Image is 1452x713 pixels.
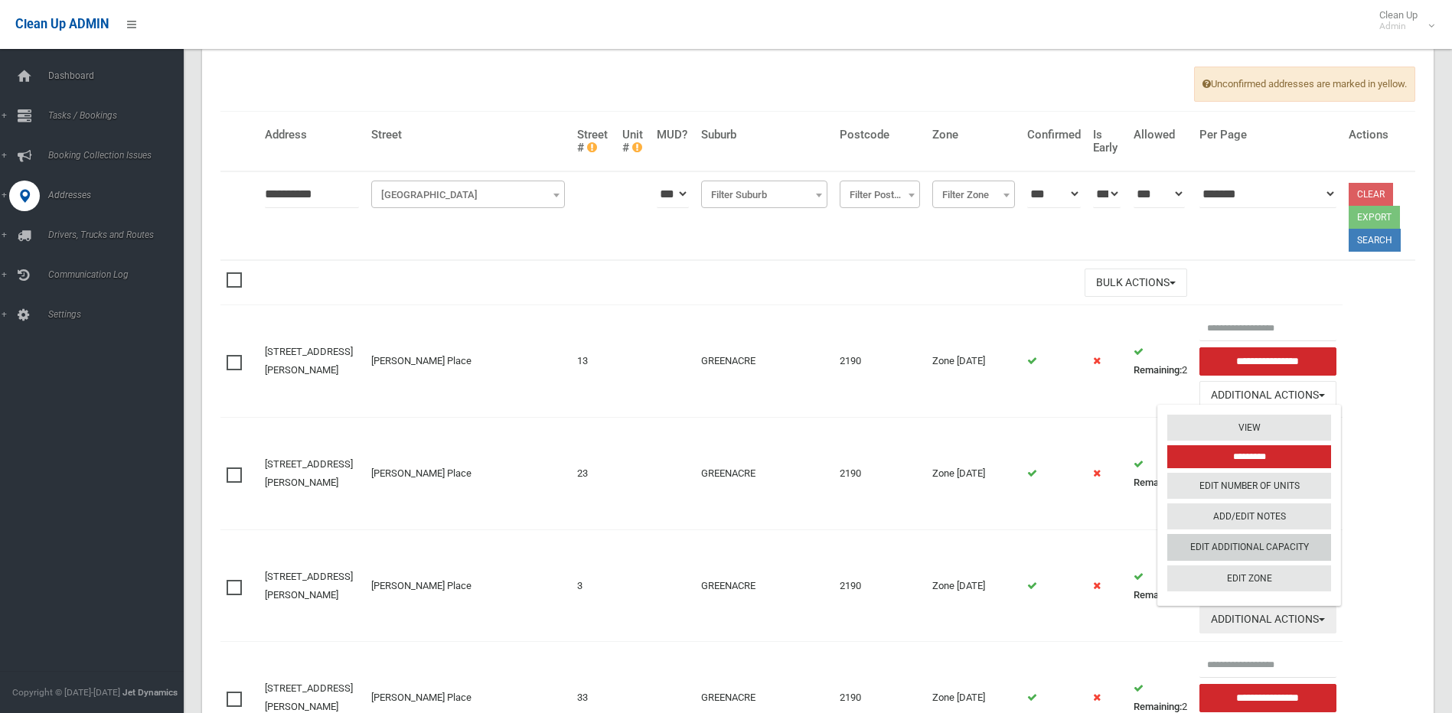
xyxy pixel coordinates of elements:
h4: Allowed [1134,129,1187,142]
h4: Per Page [1199,129,1336,142]
button: Additional Actions [1199,381,1336,409]
td: [PERSON_NAME] Place [365,529,571,642]
td: 2190 [834,529,926,642]
h4: Postcode [840,129,920,142]
h4: Unit # [622,129,645,154]
td: GREENACRE [695,418,834,530]
span: Clean Up [1372,9,1433,32]
td: GREENACRE [695,305,834,418]
button: Export [1349,206,1400,229]
strong: Remaining: [1134,364,1182,376]
h4: Street [371,129,565,142]
span: Unconfirmed addresses are marked in yellow. [1194,67,1415,102]
span: Filter Zone [932,181,1015,208]
a: [STREET_ADDRESS][PERSON_NAME] [265,682,353,712]
button: Search [1349,229,1401,252]
strong: Remaining: [1134,589,1182,601]
span: Filter Zone [936,184,1011,206]
span: Filter Suburb [705,184,824,206]
span: Drivers, Trucks and Routes [44,230,195,240]
span: Dashboard [44,70,195,81]
strong: Remaining: [1134,477,1182,488]
a: Edit Additional Capacity [1167,534,1331,560]
td: [PERSON_NAME] Place [365,305,571,418]
td: Zone [DATE] [926,529,1021,642]
td: 0 [1127,529,1193,642]
td: 23 [571,418,616,530]
h4: Suburb [701,129,827,142]
td: Zone [DATE] [926,305,1021,418]
span: Booking Collection Issues [44,150,195,161]
span: Filter Postcode [843,184,916,206]
h4: Street # [577,129,610,154]
span: Clean Up ADMIN [15,17,109,31]
h4: MUD? [657,129,688,142]
td: 2190 [834,418,926,530]
span: Filter Street [375,184,561,206]
span: Communication Log [44,269,195,280]
button: Bulk Actions [1085,269,1187,297]
a: [STREET_ADDRESS][PERSON_NAME] [265,346,353,376]
small: Admin [1379,21,1418,32]
span: Filter Postcode [840,181,920,208]
span: Addresses [44,190,195,200]
a: Add/Edit Notes [1167,503,1331,529]
span: Copyright © [DATE]-[DATE] [12,687,120,698]
h4: Zone [932,129,1015,142]
a: [STREET_ADDRESS][PERSON_NAME] [265,571,353,601]
a: Edit Zone [1167,565,1331,591]
h4: Actions [1349,129,1409,142]
td: 2 [1127,418,1193,530]
strong: Jet Dynamics [122,687,178,698]
td: Zone [DATE] [926,418,1021,530]
button: Additional Actions [1199,606,1336,634]
a: View [1167,415,1331,441]
span: Filter Suburb [701,181,827,208]
td: [PERSON_NAME] Place [365,418,571,530]
h4: Is Early [1093,129,1121,154]
a: [STREET_ADDRESS][PERSON_NAME] [265,458,353,488]
td: 2190 [834,305,926,418]
td: 2 [1127,305,1193,418]
a: Clear [1349,183,1393,206]
h4: Confirmed [1027,129,1081,142]
span: Filter Street [371,181,565,208]
td: GREENACRE [695,529,834,642]
span: Tasks / Bookings [44,110,195,121]
td: 13 [571,305,616,418]
h4: Address [265,129,359,142]
span: Settings [44,309,195,320]
strong: Remaining: [1134,701,1182,712]
a: Edit Number of Units [1167,473,1331,499]
td: 3 [571,529,616,642]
